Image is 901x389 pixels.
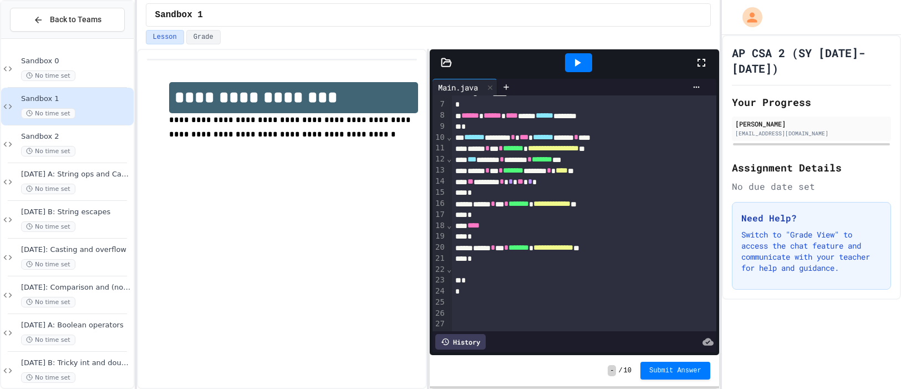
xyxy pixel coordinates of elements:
[21,70,75,81] span: No time set
[432,308,446,319] div: 26
[732,94,891,110] h2: Your Progress
[435,334,486,350] div: History
[432,143,446,154] div: 11
[446,265,452,274] span: Fold line
[50,14,101,26] span: Back to Teams
[732,45,891,76] h1: AP CSA 2 (SY [DATE]-[DATE])
[432,275,446,286] div: 23
[21,94,131,104] span: Sandbox 1
[446,133,452,142] span: Fold line
[21,132,131,142] span: Sandbox 2
[735,119,888,129] div: [PERSON_NAME]
[21,245,131,255] span: [DATE]: Casting and overflow
[21,57,131,66] span: Sandbox 0
[432,198,446,209] div: 16
[21,108,75,119] span: No time set
[432,209,446,220] div: 17
[10,8,125,32] button: Back to Teams
[735,129,888,138] div: [EMAIL_ADDRESS][DOMAIN_NAME]
[21,372,75,383] span: No time set
[432,154,446,165] div: 12
[732,160,891,175] h2: Assignment Details
[432,79,497,95] div: Main.java
[432,286,446,297] div: 24
[186,30,221,44] button: Grade
[732,180,891,193] div: No due date set
[618,366,622,375] span: /
[432,242,446,253] div: 20
[741,229,882,274] p: Switch to "Grade View" to access the chat feature and communicate with your teacher for help and ...
[432,176,446,187] div: 14
[624,366,632,375] span: 10
[155,8,203,22] span: Sandbox 1
[432,297,446,308] div: 25
[640,362,710,380] button: Submit Answer
[21,335,75,345] span: No time set
[432,121,446,132] div: 9
[432,264,446,275] div: 22
[21,358,131,368] span: [DATE] B: Tricky int and double storage
[608,365,616,376] span: -
[21,208,131,217] span: [DATE] B: String escapes
[21,321,131,330] span: [DATE] A: Boolean operators
[21,170,131,179] span: [DATE] A: String ops and Capital-M Math
[432,99,446,110] div: 7
[731,4,765,30] div: My Account
[432,253,446,264] div: 21
[21,146,75,156] span: No time set
[21,283,131,292] span: [DATE]: Comparison and (non)equality operators
[432,82,483,93] div: Main.java
[432,165,446,176] div: 13
[432,220,446,231] div: 18
[649,366,701,375] span: Submit Answer
[21,297,75,307] span: No time set
[21,259,75,270] span: No time set
[21,184,75,194] span: No time set
[741,211,882,225] h3: Need Help?
[432,132,446,143] div: 10
[432,319,446,330] div: 27
[146,30,184,44] button: Lesson
[432,110,446,121] div: 8
[446,154,452,163] span: Fold line
[21,221,75,232] span: No time set
[432,231,446,242] div: 19
[432,187,446,198] div: 15
[446,221,452,230] span: Fold line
